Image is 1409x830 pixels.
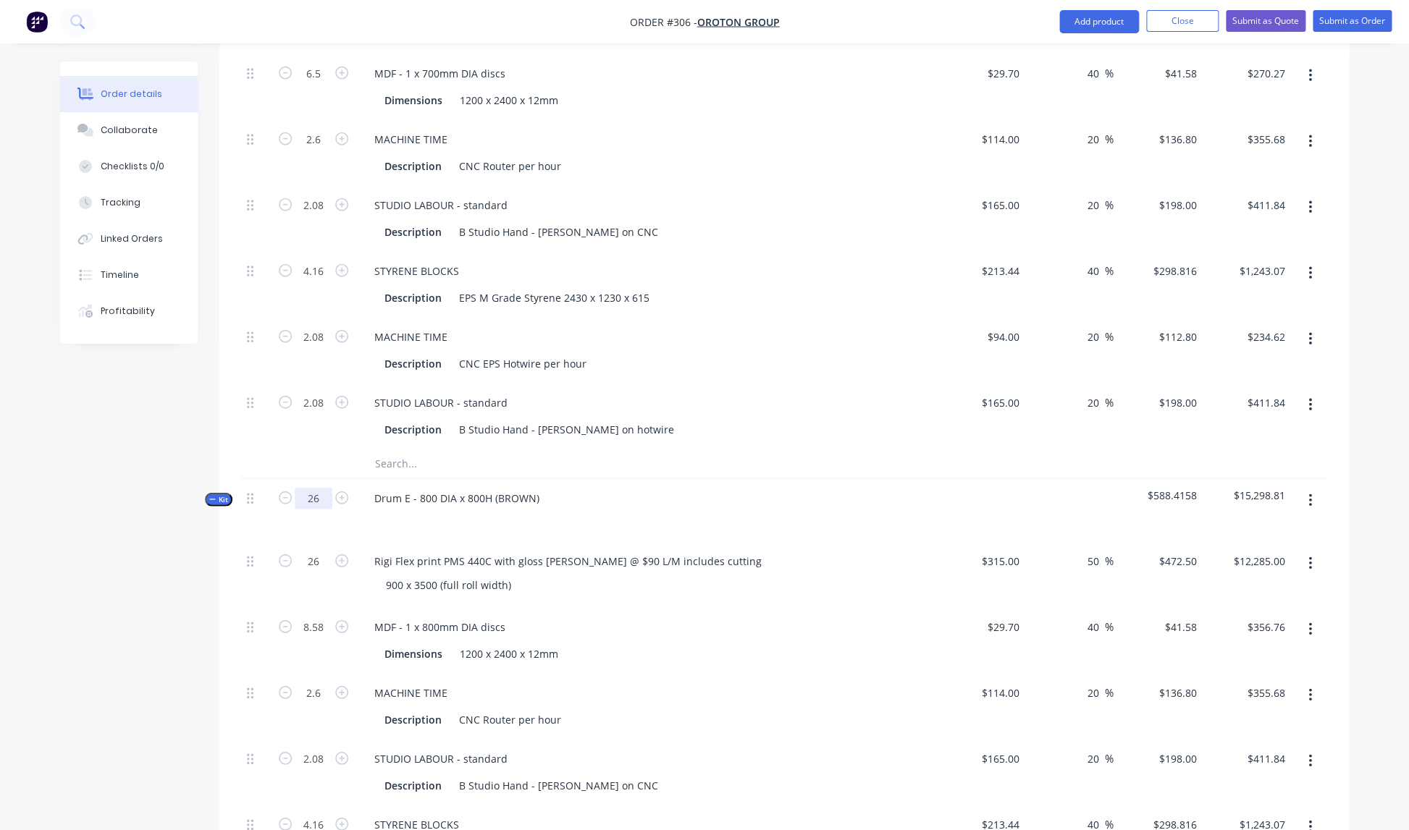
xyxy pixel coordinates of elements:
span: % [1105,619,1114,635]
img: Factory [26,11,48,33]
div: Order details [101,88,162,101]
div: Linked Orders [101,232,163,245]
span: % [1105,394,1114,411]
span: % [1105,263,1114,279]
div: Description [379,221,447,242]
div: MACHINE TIME [363,682,459,703]
span: % [1105,553,1114,569]
div: Profitability [101,305,155,318]
button: Order details [60,76,198,112]
div: B Studio Hand - [PERSON_NAME] on hotwire [453,419,680,440]
span: % [1105,197,1114,213]
span: % [1105,685,1114,701]
span: % [1105,131,1114,148]
div: Description [379,287,447,308]
div: Description [379,419,447,440]
span: % [1105,65,1114,82]
button: Tracking [60,185,198,221]
div: STUDIO LABOUR - standard [363,195,519,216]
span: % [1105,329,1114,345]
div: STUDIO LABOUR - standard [363,748,519,769]
div: B Studio Hand - [PERSON_NAME] on CNC [453,775,664,796]
div: STYRENE BLOCKS [363,261,471,281]
button: Collaborate [60,112,198,148]
span: Order #306 - [630,15,697,29]
div: Description [379,353,447,374]
div: Collaborate [101,124,158,137]
div: MDF - 1 x 800mm DIA discs [363,617,517,638]
div: 900 x 3500 (full roll width) [374,575,523,596]
button: Add product [1059,10,1139,33]
div: Checklists 0/0 [101,160,164,173]
button: Submit as Quote [1226,10,1305,32]
button: Kit [205,493,232,507]
button: Timeline [60,257,198,293]
div: Rigi Flex print PMS 440C with gloss [PERSON_NAME] @ $90 L/M includes cutting [363,551,773,572]
div: Dimensions [379,643,448,664]
button: Linked Orders [60,221,198,257]
input: Search... [374,449,664,478]
div: Tracking [101,196,140,209]
div: MDF - 1 x 700mm DIA discs [363,63,517,84]
div: CNC Router per hour [453,156,567,177]
div: CNC EPS Hotwire per hour [453,353,592,374]
div: B Studio Hand - [PERSON_NAME] on CNC [453,221,664,242]
div: Description [379,775,447,796]
div: CNC Router per hour [453,709,567,730]
button: Profitability [60,293,198,329]
div: EPS M Grade Styrene 2430 x 1230 x 615 [453,287,655,308]
div: 1200 x 2400 x 12mm [454,90,564,111]
button: Close [1146,10,1219,32]
div: 1200 x 2400 x 12mm [454,643,564,664]
span: $588.4158 [1119,488,1197,503]
div: Description [379,156,447,177]
div: Timeline [101,268,139,281]
div: Drum E - 800 DIA x 800H (BROWN) [363,488,551,509]
button: Submit as Order [1313,10,1392,32]
button: Checklists 0/0 [60,148,198,185]
span: Kit [209,494,228,505]
span: % [1105,750,1114,767]
a: Oroton Group [697,15,780,29]
div: Dimensions [379,90,448,111]
div: MACHINE TIME [363,326,459,347]
div: Description [379,709,447,730]
span: $15,298.81 [1208,488,1286,503]
div: MACHINE TIME [363,129,459,150]
div: STUDIO LABOUR - standard [363,392,519,413]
